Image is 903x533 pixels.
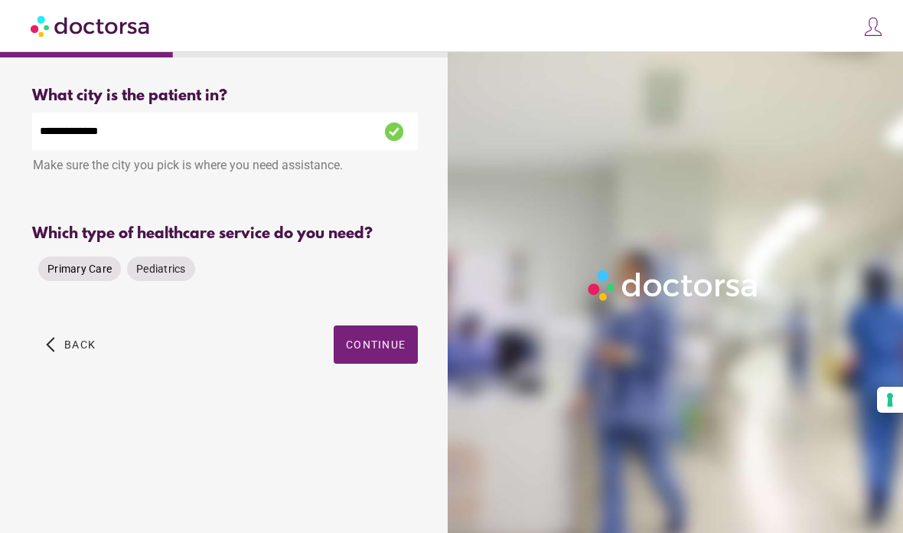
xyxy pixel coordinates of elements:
[32,87,418,105] div: What city is the patient in?
[334,325,418,364] button: Continue
[136,263,186,275] span: Pediatrics
[346,338,406,351] span: Continue
[32,225,418,243] div: Which type of healthcare service do you need?
[47,263,112,275] span: Primary Care
[64,338,96,351] span: Back
[583,265,764,306] img: Logo-Doctorsa-trans-White-partial-flat.png
[877,387,903,413] button: Your consent preferences for tracking technologies
[32,150,418,184] div: Make sure the city you pick is where you need assistance.
[862,16,884,38] img: icons8-customer-100.png
[40,325,102,364] button: arrow_back_ios Back
[31,8,152,43] img: Doctorsa.com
